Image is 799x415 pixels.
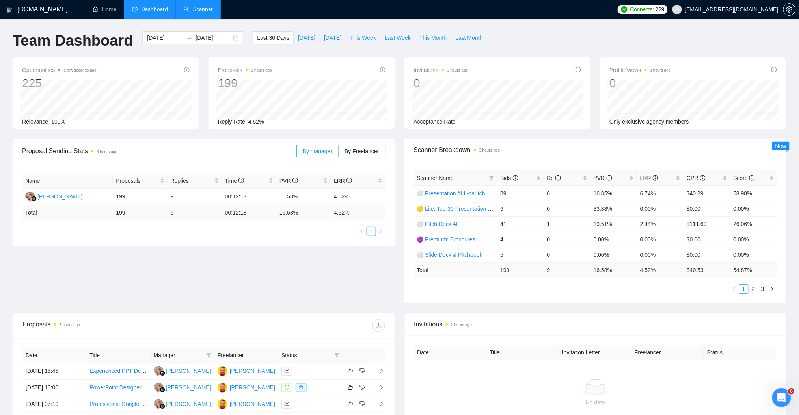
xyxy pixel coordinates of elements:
[359,384,365,391] span: dislike
[730,247,777,262] td: 0.00%
[59,323,80,327] time: 3 hours ago
[417,190,485,196] a: ⚪ Presentation ALL-cautch
[97,150,117,154] time: 3 hours ago
[222,205,276,220] td: 00:12:13
[609,76,671,91] div: 0
[113,173,167,189] th: Proposals
[488,172,495,184] span: filter
[455,33,482,42] span: Last Month
[730,185,777,201] td: 58.98%
[294,31,320,44] button: [DATE]
[770,287,775,291] span: right
[749,285,758,293] a: 2
[348,368,353,374] span: like
[154,400,211,407] a: VZ[PERSON_NAME]
[346,178,352,183] span: info-circle
[25,192,35,202] img: VZ
[607,175,612,181] span: info-circle
[417,206,512,212] a: 🟡 Lite: Top-30 Presentation Keywords
[704,345,777,360] th: Status
[214,348,278,363] th: Freelancer
[767,284,777,294] button: right
[22,348,86,363] th: Date
[650,68,671,72] time: 3 hours ago
[378,229,383,234] span: right
[621,6,628,13] img: upwork-logo.png
[196,33,231,42] input: End date
[154,351,203,359] span: Manager
[205,349,213,361] span: filter
[700,175,706,181] span: info-circle
[13,31,133,50] h1: Team Dashboard
[116,176,158,185] span: Proposals
[459,119,462,125] span: --
[730,284,739,294] button: left
[767,284,777,294] li: Next Page
[684,216,730,232] td: $111.60
[544,247,590,262] td: 0
[590,201,637,216] td: 33.33%
[358,399,367,409] button: dislike
[253,31,294,44] button: Last 30 Days
[218,384,275,390] a: JN[PERSON_NAME]
[348,401,353,407] span: like
[207,353,211,358] span: filter
[251,68,272,72] time: 3 hours ago
[151,348,214,363] th: Manager
[497,247,544,262] td: 5
[113,189,167,205] td: 199
[489,176,494,180] span: filter
[594,175,612,181] span: PVR
[590,262,637,278] td: 16.58 %
[544,185,590,201] td: 6
[544,262,590,278] td: 9
[732,287,737,291] span: left
[372,319,385,332] button: download
[630,5,654,14] span: Connects:
[380,31,415,44] button: Last Week
[25,193,83,199] a: VZ[PERSON_NAME]
[373,322,385,329] span: download
[166,367,211,375] div: [PERSON_NAME]
[674,7,680,12] span: user
[154,367,211,374] a: VZ[PERSON_NAME]
[320,31,346,44] button: [DATE]
[359,368,365,374] span: dislike
[51,119,65,125] span: 100%
[497,262,544,278] td: 199
[257,33,289,42] span: Last 30 Days
[684,185,730,201] td: $40.29
[479,148,500,152] time: 3 hours ago
[544,216,590,232] td: 1
[684,262,730,278] td: $ 40.53
[367,227,376,236] a: 1
[544,201,590,216] td: 0
[346,399,355,409] button: like
[22,380,86,396] td: [DATE] 10:00
[414,262,497,278] td: Total
[730,216,777,232] td: 26.06%
[160,387,165,393] img: gigradar-bm.png
[86,363,150,380] td: Experienced PPT Designer Needed for Fintech Pitch Deck
[590,216,637,232] td: 19.51%
[684,201,730,216] td: $0.00
[376,227,386,236] button: right
[333,349,341,361] span: filter
[238,178,244,183] span: info-circle
[22,396,86,413] td: [DATE] 07:10
[414,145,777,155] span: Scanner Breakdown
[417,175,454,181] span: Scanner Name
[590,247,637,262] td: 0.00%
[222,189,276,205] td: 00:12:13
[609,65,671,75] span: Profile Views
[730,284,739,294] li: Previous Page
[772,388,791,407] iframe: Intercom live chat
[230,367,275,375] div: [PERSON_NAME]
[497,185,544,201] td: 89
[486,345,559,360] th: Title
[22,363,86,380] td: [DATE] 15:45
[372,401,384,407] span: right
[298,33,315,42] span: [DATE]
[417,252,482,258] a: ⚪ Slide Deck & Pitchbook
[230,400,275,408] div: [PERSON_NAME]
